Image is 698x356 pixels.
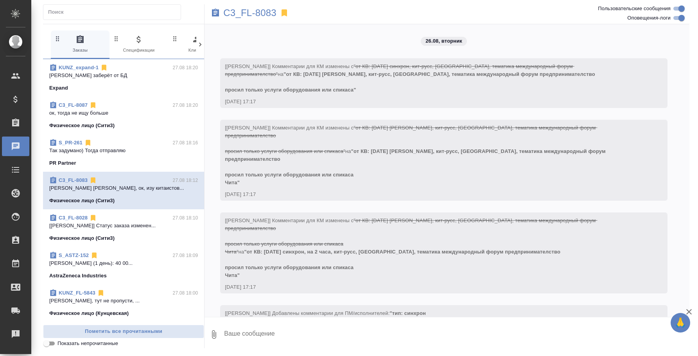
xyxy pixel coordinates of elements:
p: [PERSON_NAME] заберёт от БД [49,72,198,79]
svg: Зажми и перетащи, чтобы поменять порядок вкладок [54,35,61,42]
span: Показать непрочитанные [57,340,118,347]
a: C3_FL-8083 [59,177,88,183]
p: 27.08 18:10 [173,214,198,222]
p: ок, тогда не ищу больше [49,109,198,117]
span: "от КВ: [DATE] [PERSON_NAME], кит-русс, [GEOGRAPHIC_DATA], тематика международный форум предприни... [225,71,595,93]
a: S_PR-261 [59,140,83,146]
p: 27.08 18:12 [173,176,198,184]
div: S_ASTZ-15227.08 18:09[PERSON_NAME] (1 день): 40 00...AstraZeneca Industries [43,247,204,284]
svg: Зажми и перетащи, чтобы поменять порядок вкладок [171,35,179,42]
button: Пометить все прочитанными [43,325,204,338]
p: [PERSON_NAME] [PERSON_NAME], ок, изу китаистов... [49,184,198,192]
p: 27.08 18:16 [173,139,198,147]
span: Заказы [54,35,106,54]
p: Физическое лицо (Сити3) [49,197,115,205]
div: S_PR-26127.08 18:16Так задумано) Тогда отправляюPR Partner [43,134,204,172]
p: Физическое лицо (Сити3) [49,234,115,242]
p: 27.08 18:00 [173,289,198,297]
svg: Отписаться [89,214,97,222]
span: [[PERSON_NAME]] Комментарии для КМ изменены с на [225,63,595,93]
a: C3_FL-8028 [59,215,88,221]
div: C3_FL-808727.08 18:20ок, тогда не ищу большеФизическое лицо (Сити3) [43,97,204,134]
p: [PERSON_NAME] (1 день): 40 00... [49,259,198,267]
p: 26.08, вторник [425,37,462,45]
a: C3_FL-8083 [223,9,276,17]
svg: Отписаться [89,101,97,109]
p: AstraZeneca Industries [49,272,107,280]
p: Так задумано) Тогда отправляю [49,147,198,155]
div: KUNZ_FL-584327.08 18:00[PERSON_NAME], тут не пропусти, ...Физическое лицо (Кунцевская) [43,284,204,322]
input: Поиск [48,7,181,18]
span: "от КВ: [DATE] синхрон, кит-русс, [GEOGRAPHIC_DATA], тематика международный форум предпринимателс... [225,63,574,77]
a: S_ASTZ-152 [59,252,89,258]
svg: Отписаться [84,139,92,147]
div: [DATE] 17:17 [225,283,640,291]
a: C3_FL-8087 [59,102,88,108]
span: Пометить все прочитанными [47,327,200,336]
span: Спецификации [113,35,165,54]
svg: Отписаться [90,252,98,259]
span: Пользовательские сообщения [598,5,671,13]
p: Физическое лицо (Сити3) [49,122,115,129]
svg: Отписаться [100,64,108,72]
div: KUNZ_expand-127.08 18:20[PERSON_NAME] заберёт от БДExpand [43,59,204,97]
div: [DATE] 17:17 [225,191,640,198]
span: Клиенты [171,35,224,54]
span: "от КВ: [DATE] [PERSON_NAME], кит-русс, [GEOGRAPHIC_DATA], тематика международный форум предприни... [225,148,607,185]
p: 27.08 18:20 [173,101,198,109]
p: Физическое лицо (Кунцевская) [49,309,129,317]
div: C3_FL-802827.08 18:10[[PERSON_NAME]] Статус заказа изменен...Физическое лицо (Сити3) [43,209,204,247]
p: PR Partner [49,159,76,167]
span: "от КВ: [DATE] синхрон, на 2 часа, кит-русс, [GEOGRAPHIC_DATA], тематика международный форум пред... [225,249,560,278]
span: [[PERSON_NAME]] Комментарии для КМ изменены с на [225,125,607,185]
svg: Отписаться [89,176,97,184]
div: C3_FL-808327.08 18:12[PERSON_NAME] [PERSON_NAME], ок, изу китаистов...Физическое лицо (Сити3) [43,172,204,209]
button: 🙏 [671,313,690,333]
p: Expand [49,84,68,92]
span: "от КВ: [DATE] [PERSON_NAME], кит-русс, [GEOGRAPHIC_DATA], тематика международный форум предприни... [225,125,597,154]
a: KUNZ_FL-5843 [59,290,95,296]
span: [[PERSON_NAME]] Комментарии для КМ изменены с на [225,218,597,278]
p: 27.08 18:09 [173,252,198,259]
span: "от КВ: [DATE] [PERSON_NAME], кит-русс, [GEOGRAPHIC_DATA], тематика международный форум предприни... [225,218,597,255]
span: 🙏 [674,315,687,331]
p: 27.08 18:20 [173,64,198,72]
a: KUNZ_expand-1 [59,65,99,70]
span: Оповещения-логи [627,14,671,22]
svg: Отписаться [97,289,105,297]
p: [[PERSON_NAME]] Статус заказа изменен... [49,222,198,230]
svg: Зажми и перетащи, чтобы поменять порядок вкладок [113,35,120,42]
div: [DATE] 17:17 [225,98,640,106]
p: [PERSON_NAME], тут не пропусти, ... [49,297,198,305]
